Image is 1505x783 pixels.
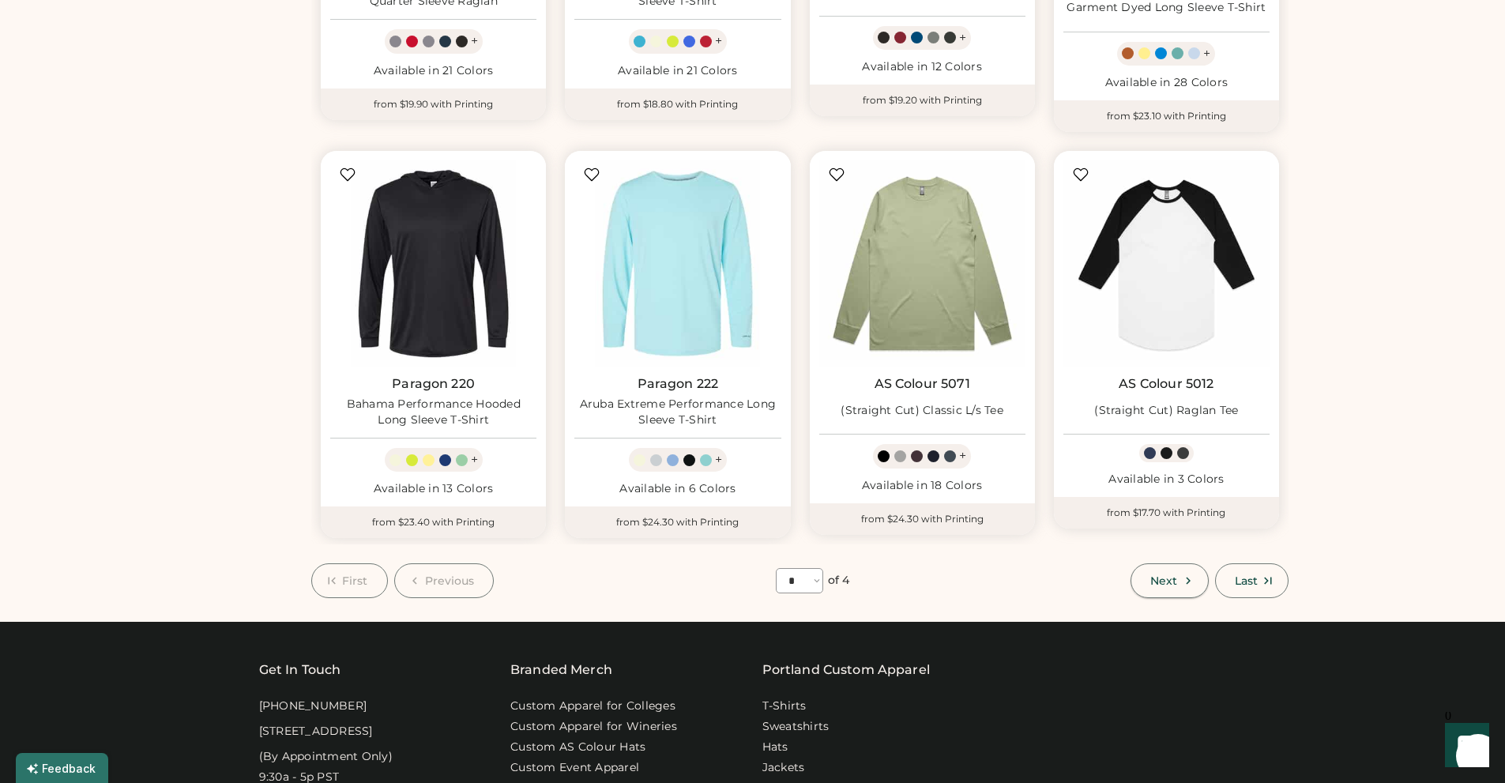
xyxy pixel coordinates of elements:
[259,724,373,740] div: [STREET_ADDRESS]
[762,719,830,735] a: Sweatshirts
[392,376,475,392] a: Paragon 220
[321,88,546,120] div: from $19.90 with Printing
[959,447,966,465] div: +
[565,88,790,120] div: from $18.80 with Printing
[259,661,341,679] div: Get In Touch
[1203,45,1210,62] div: +
[1054,100,1279,132] div: from $23.10 with Printing
[810,503,1035,535] div: from $24.30 with Printing
[1131,563,1208,598] button: Next
[330,397,536,428] div: Bahama Performance Hooded Long Sleeve T-Shirt
[1063,75,1270,91] div: Available in 28 Colors
[574,481,781,497] div: Available in 6 Colors
[471,32,478,50] div: +
[762,760,805,776] a: Jackets
[1430,712,1498,780] iframe: Front Chat
[510,760,639,776] a: Custom Event Apparel
[1094,403,1238,419] div: (Straight Cut) Raglan Tee
[330,481,536,497] div: Available in 13 Colors
[1119,376,1213,392] a: AS Colour 5012
[1235,575,1258,586] span: Last
[762,740,788,755] a: Hats
[259,749,393,765] div: (By Appointment Only)
[819,478,1025,494] div: Available in 18 Colors
[342,575,368,586] span: First
[259,698,367,714] div: [PHONE_NUMBER]
[715,451,722,469] div: +
[510,661,612,679] div: Branded Merch
[330,160,536,367] img: Paragon 220 Bahama Performance Hooded Long Sleeve T-Shirt
[1150,575,1177,586] span: Next
[638,376,719,392] a: Paragon 222
[819,59,1025,75] div: Available in 12 Colors
[810,85,1035,116] div: from $19.20 with Printing
[819,160,1025,367] img: AS Colour 5071 (Straight Cut) Classic L/s Tee
[510,719,677,735] a: Custom Apparel for Wineries
[715,32,722,50] div: +
[828,573,849,589] div: of 4
[841,403,1003,419] div: (Straight Cut) Classic L/s Tee
[425,575,475,586] span: Previous
[565,506,790,538] div: from $24.30 with Printing
[321,506,546,538] div: from $23.40 with Printing
[574,397,781,428] div: Aruba Extreme Performance Long Sleeve T-Shirt
[875,376,970,392] a: AS Colour 5071
[762,698,807,714] a: T-Shirts
[471,451,478,469] div: +
[510,698,675,714] a: Custom Apparel for Colleges
[394,563,495,598] button: Previous
[1063,472,1270,487] div: Available in 3 Colors
[330,63,536,79] div: Available in 21 Colors
[574,160,781,367] img: Paragon 222 Aruba Extreme Performance Long Sleeve T-Shirt
[1063,160,1270,367] img: AS Colour 5012 (Straight Cut) Raglan Tee
[1054,497,1279,529] div: from $17.70 with Printing
[574,63,781,79] div: Available in 21 Colors
[510,740,645,755] a: Custom AS Colour Hats
[959,29,966,47] div: +
[1215,563,1289,598] button: Last
[311,563,388,598] button: First
[762,661,930,679] a: Portland Custom Apparel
